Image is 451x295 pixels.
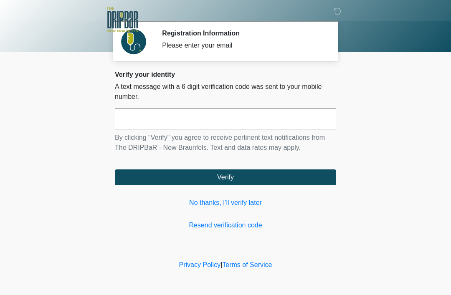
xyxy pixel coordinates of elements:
[115,198,336,208] a: No thanks, I'll verify later
[115,82,336,102] p: A text message with a 6 digit verification code was sent to your mobile number.
[222,261,272,268] a: Terms of Service
[106,6,138,33] img: The DRIPBaR - New Braunfels Logo
[115,169,336,185] button: Verify
[162,40,324,50] div: Please enter your email
[121,29,146,54] img: Agent Avatar
[115,220,336,230] a: Resend verification code
[115,133,336,153] p: By clicking "Verify" you agree to receive pertinent text notifications from The DRIPBaR - New Bra...
[220,261,222,268] a: |
[179,261,221,268] a: Privacy Policy
[115,71,336,78] h2: Verify your identity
